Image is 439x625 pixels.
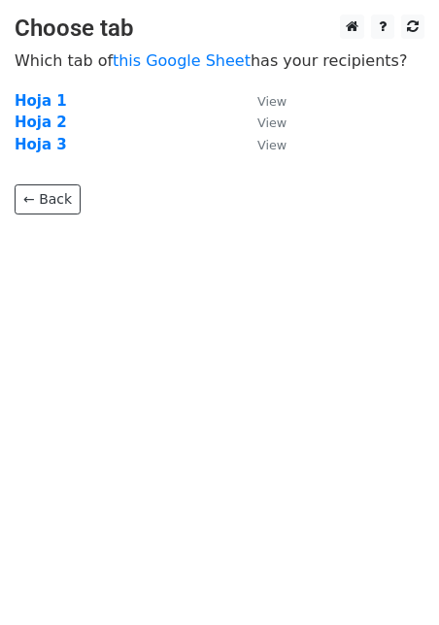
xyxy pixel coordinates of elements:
small: View [257,94,287,109]
a: View [238,136,287,153]
a: View [238,92,287,110]
a: this Google Sheet [113,51,251,70]
a: Hoja 2 [15,114,67,131]
a: Hoja 1 [15,92,67,110]
h3: Choose tab [15,15,424,43]
p: Which tab of has your recipients? [15,50,424,71]
a: Hoja 3 [15,136,67,153]
small: View [257,115,287,130]
small: View [257,138,287,152]
a: ← Back [15,184,81,214]
a: View [238,114,287,131]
